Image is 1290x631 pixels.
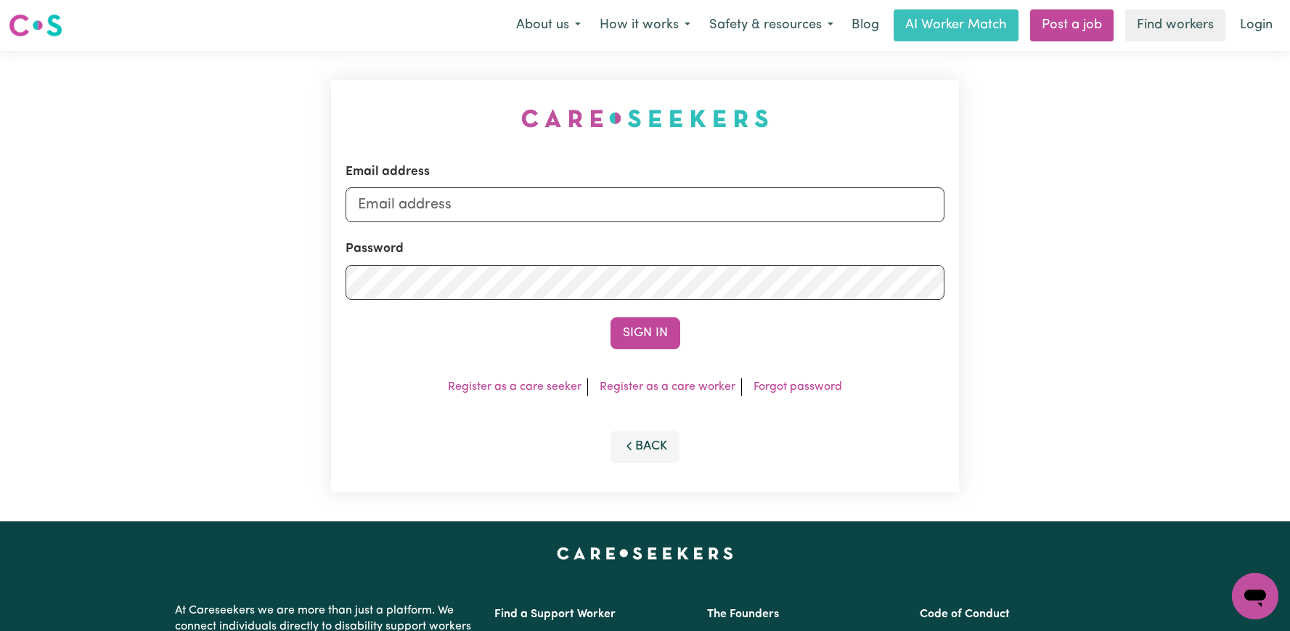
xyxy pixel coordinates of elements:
a: Register as a care seeker [448,381,581,393]
img: Careseekers logo [9,12,62,38]
a: Login [1231,9,1281,41]
a: Careseekers home page [557,547,733,559]
a: Forgot password [754,381,842,393]
iframe: Button to launch messaging window [1232,573,1278,619]
label: Email address [346,163,430,182]
button: Back [611,431,680,463]
a: Post a job [1030,9,1114,41]
input: Email address [346,187,944,222]
label: Password [346,240,404,258]
button: About us [507,10,590,41]
a: Code of Conduct [920,608,1010,620]
button: How it works [590,10,700,41]
button: Sign In [611,317,680,349]
button: Safety & resources [700,10,843,41]
a: Find workers [1125,9,1225,41]
a: Careseekers logo [9,9,62,42]
a: Blog [843,9,888,41]
a: The Founders [707,608,779,620]
a: AI Worker Match [894,9,1018,41]
a: Register as a care worker [600,381,735,393]
a: Find a Support Worker [494,608,616,620]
